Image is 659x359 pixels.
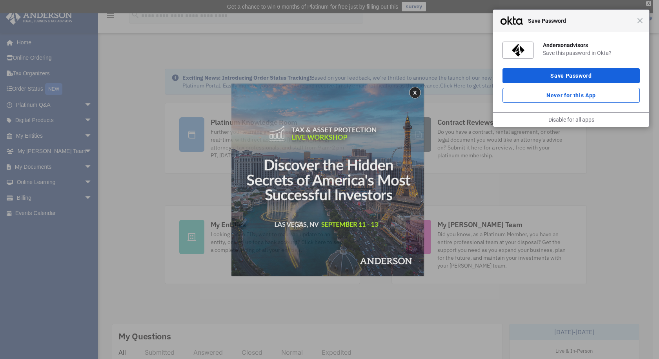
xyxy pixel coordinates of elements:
[543,49,640,56] div: Save this password in Okta?
[409,87,421,98] button: Close
[543,42,640,49] div: Andersonadvisors
[502,68,640,83] button: Save Password
[637,18,643,24] span: Close
[502,88,640,103] button: Never for this App
[548,117,594,123] a: Disable for all apps
[524,16,637,26] span: Save Password
[512,44,524,56] img: nr4NPwAAAAZJREFUAwAwEkJbZx1BKgAAAABJRU5ErkJggg==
